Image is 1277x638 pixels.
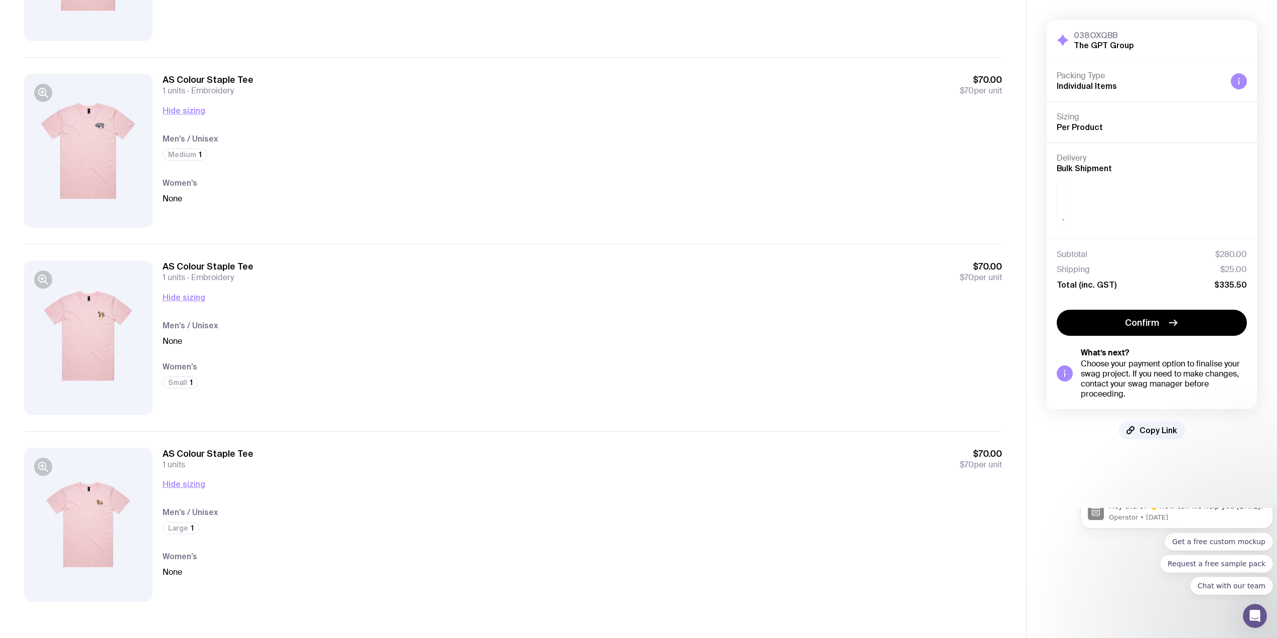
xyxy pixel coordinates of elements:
span: Subtotal [1057,249,1087,260]
h3: AS Colour Staple Tee [163,448,253,460]
p: Message from Operator, sent 3d ago [33,5,189,14]
span: Shipping [1057,265,1090,275]
span: 1 [191,524,194,532]
h4: Packing Type [1057,71,1223,81]
div: , [1057,182,1070,229]
span: 1 units [163,272,185,283]
span: $70 [960,272,974,283]
button: Confirm [1057,310,1247,336]
h4: Delivery [1057,153,1247,163]
div: Choose your payment option to finalise your swag project. If you need to make changes, contact yo... [1081,359,1247,399]
h3: AS Colour Staple Tee [163,74,253,86]
span: $70.00 [960,74,1002,86]
span: 1 units [163,459,185,470]
h3: 038OXQBB [1074,30,1134,40]
iframe: Intercom live chat [1243,604,1267,628]
div: Quick reply options [4,25,197,87]
span: Large [168,524,188,532]
button: Quick reply: Get a free custom mockup [88,25,197,43]
h4: Sizing [1057,112,1247,122]
span: $280.00 [1215,249,1247,260]
h5: What’s next? [1081,348,1247,358]
h4: Men’s / Unisex [163,319,1002,331]
span: 1 units [163,85,185,96]
span: $70 [960,459,974,470]
h4: Men’s / Unisex [163,506,1002,518]
span: Embroidery [185,272,234,283]
span: $70 [960,85,974,96]
h2: The GPT Group [1074,40,1134,50]
span: $335.50 [1214,280,1247,290]
span: $70.00 [960,261,1002,273]
span: per unit [960,86,1002,96]
span: per unit [960,273,1002,283]
span: None [163,336,182,346]
span: Total (inc. GST) [1057,280,1116,290]
button: Copy Link [1118,421,1185,439]
button: Hide sizing [163,291,205,303]
span: Embroidery [185,85,234,96]
span: None [163,193,182,204]
span: Per Product [1057,122,1103,132]
span: Medium [168,151,196,159]
span: Individual Items [1057,81,1117,90]
button: Quick reply: Chat with our team [114,69,197,87]
button: Hide sizing [163,104,205,116]
h4: Men’s / Unisex [163,133,1002,145]
span: None [163,567,182,577]
span: Copy Link [1140,425,1177,435]
iframe: Intercom notifications message [1076,508,1277,601]
h4: Women’s [163,360,1002,372]
span: $70.00 [960,448,1002,460]
button: Hide sizing [163,478,205,490]
span: 1 [199,151,202,159]
button: Quick reply: Request a free sample pack [84,47,197,65]
h4: Women’s [163,550,1002,562]
span: Small [168,378,187,387]
h3: AS Colour Staple Tee [163,261,253,273]
span: per unit [960,460,1002,470]
span: $25.00 [1220,265,1247,275]
span: 1 [190,378,193,387]
span: Bulk Shipment [1057,164,1112,173]
span: Confirm [1125,317,1159,329]
h4: Women’s [163,177,1002,189]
